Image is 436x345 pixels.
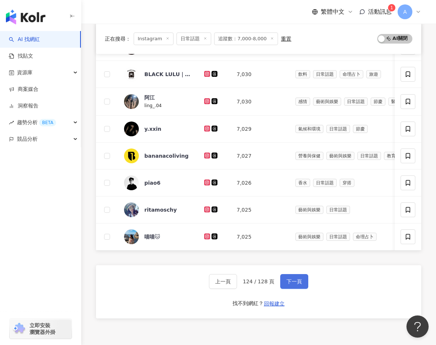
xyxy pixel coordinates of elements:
span: A [403,8,407,16]
span: 藝術與娛樂 [313,98,341,106]
img: KOL Avatar [124,229,139,244]
a: 找貼文 [9,52,33,60]
span: 資源庫 [17,64,32,81]
span: 感情 [295,98,310,106]
a: 洞察報告 [9,102,38,110]
a: KOL Avatarbananacoliving [124,148,192,163]
td: 7,029 [231,116,289,143]
div: BETA [39,119,56,126]
div: 阿江 [144,94,155,101]
img: KOL Avatar [124,175,139,190]
span: 日常話題 [313,70,337,78]
span: 節慶 [371,98,385,106]
td: 7,025 [231,223,289,250]
div: y.xxin [144,125,161,133]
img: chrome extension [12,323,26,335]
a: searchAI 找網紅 [9,36,40,43]
span: 立即安裝 瀏覽器外掛 [30,322,55,335]
div: piao6 [144,179,161,187]
span: 下一頁 [286,279,302,284]
span: 上一頁 [215,279,231,284]
div: bananacoliving [144,152,189,160]
a: KOL Avatar喵喵🐱 [124,229,192,244]
td: 7,030 [231,61,289,88]
img: KOL Avatar [124,202,139,217]
img: KOL Avatar [124,122,139,136]
span: 日常話題 [357,152,381,160]
div: 找不到網紅？ [233,300,264,307]
span: 日常話題 [344,98,368,106]
td: 7,025 [231,197,289,223]
span: 日常話題 [326,206,350,214]
span: 日常話題 [176,33,211,45]
button: 下一頁 [280,274,308,289]
div: 重置 [281,36,291,42]
a: KOL Avatary.xxin [124,122,192,136]
span: 飲料 [295,70,310,78]
span: 香水 [295,179,310,187]
img: KOL Avatar [124,67,139,82]
a: KOL Avatar阿江ling_.04 [124,94,192,109]
span: 日常話題 [326,125,350,133]
img: KOL Avatar [124,94,139,109]
span: 教育與學習 [384,152,412,160]
span: 1 [390,5,393,10]
img: KOL Avatar [124,148,139,163]
span: 趨勢分析 [17,114,56,131]
a: KOL Avatarpiao6 [124,175,192,190]
div: BLACK LULU｜[PERSON_NAME] 可麗露專門 [144,71,192,78]
span: 繁體中文 [321,8,344,16]
span: 命理占卜 [340,70,363,78]
iframe: Help Scout Beacon - Open [406,315,429,338]
span: 穿搭 [340,179,354,187]
span: 競品分析 [17,131,38,147]
img: logo [6,10,45,24]
span: 日常話題 [313,179,337,187]
span: 日常話題 [326,233,350,241]
span: 命理占卜 [353,233,377,241]
span: 活動訊息 [368,8,392,15]
span: 旅遊 [366,70,381,78]
span: 回報建立 [264,301,285,307]
button: 上一頁 [209,274,237,289]
span: 醫療與健康 [388,98,416,106]
button: 回報建立 [264,298,285,310]
span: 節慶 [353,125,368,133]
span: 藝術與娛樂 [295,233,323,241]
a: chrome extension立即安裝 瀏覽器外掛 [10,319,72,339]
span: 正在搜尋 ： [105,36,131,42]
span: 124 / 128 頁 [243,279,275,284]
span: 追蹤數：7,000-8,000 [214,33,278,45]
span: Instagram [134,33,174,45]
sup: 1 [388,4,395,11]
div: 喵喵🐱 [144,233,160,240]
td: 7,026 [231,170,289,197]
span: 氣候和環境 [295,125,323,133]
span: rise [9,120,14,125]
td: 7,030 [231,88,289,116]
span: 營養與保健 [295,152,323,160]
span: 藝術與娛樂 [326,152,354,160]
td: 7,027 [231,143,289,170]
a: KOL AvatarBLACK LULU｜[PERSON_NAME] 可麗露專門 [124,67,192,82]
span: 藝術與娛樂 [295,206,323,214]
span: ling_.04 [144,103,162,108]
div: ritamoschy [144,206,177,214]
a: 商案媒合 [9,86,38,93]
a: KOL Avatarritamoschy [124,202,192,217]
